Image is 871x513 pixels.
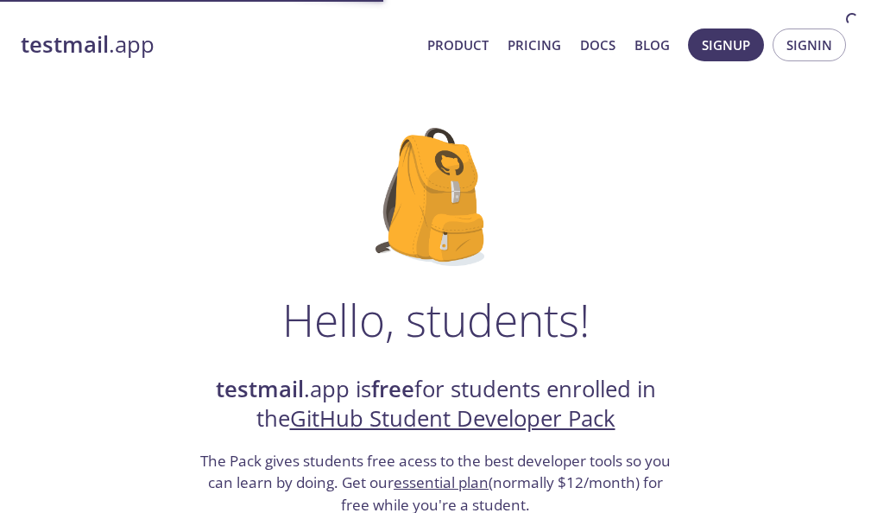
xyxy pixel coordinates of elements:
a: Docs [580,34,615,56]
a: Pricing [508,34,561,56]
strong: testmail [216,374,304,404]
strong: free [371,374,414,404]
img: github-student-backpack.png [376,128,495,266]
h1: Hello, students! [282,294,590,345]
strong: testmail [21,29,109,60]
a: Blog [634,34,670,56]
a: testmail.app [21,30,413,60]
h2: .app is for students enrolled in the [199,375,673,434]
a: GitHub Student Developer Pack [290,403,615,434]
span: Signin [786,34,832,56]
span: Signup [702,34,750,56]
a: Product [427,34,489,56]
a: essential plan [394,472,489,492]
button: Signin [773,28,846,61]
button: Signup [688,28,764,61]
